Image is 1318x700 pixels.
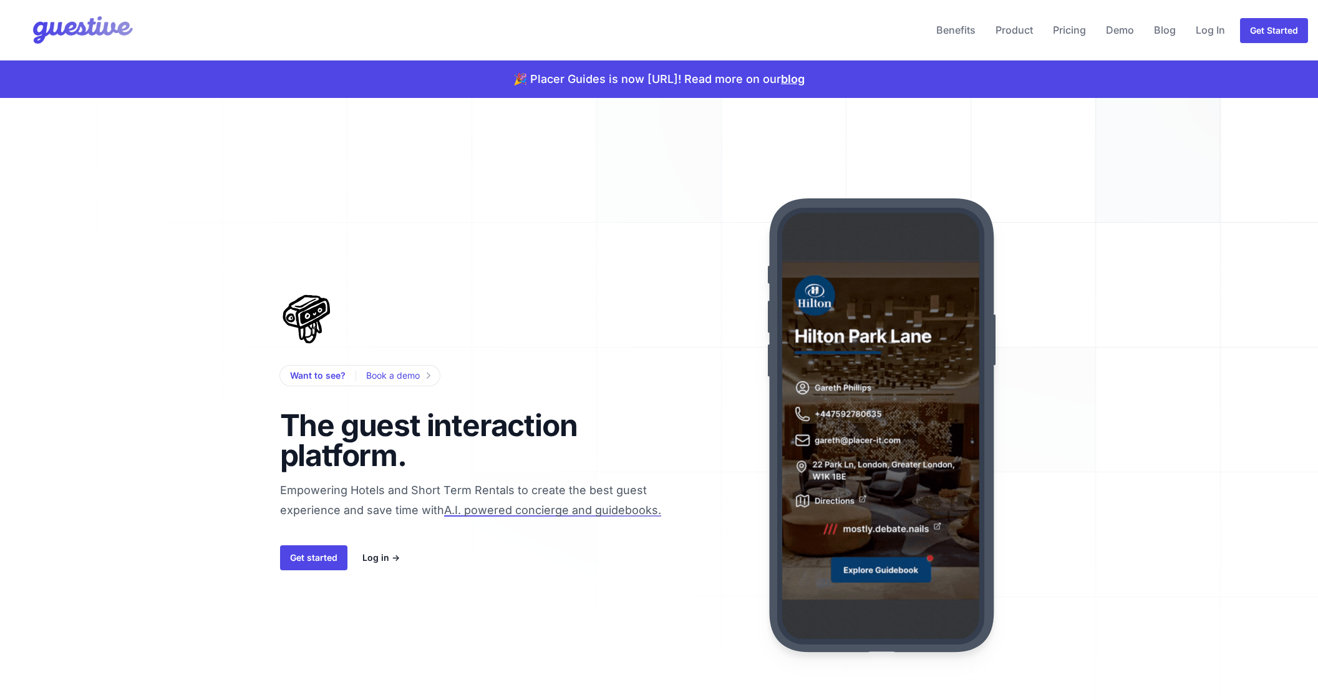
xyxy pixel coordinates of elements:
[366,368,430,383] a: Book a demo
[931,15,981,45] a: Benefits
[1101,15,1139,45] a: Demo
[280,484,699,570] span: Empowering Hotels and Short Term Rentals to create the best guest experience and save time with
[280,545,347,570] a: Get started
[362,550,400,565] a: Log in →
[991,15,1038,45] a: Product
[513,70,805,88] p: 🎉 Placer Guides is now [URL]! Read more on our
[1191,15,1230,45] a: Log In
[781,72,805,85] a: blog
[10,5,136,55] img: Your Company
[1149,15,1181,45] a: Blog
[444,503,661,517] span: A.I. powered concierge and guidebooks.
[1240,18,1308,43] a: Get Started
[1048,15,1091,45] a: Pricing
[280,411,599,470] h1: The guest interaction platform.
